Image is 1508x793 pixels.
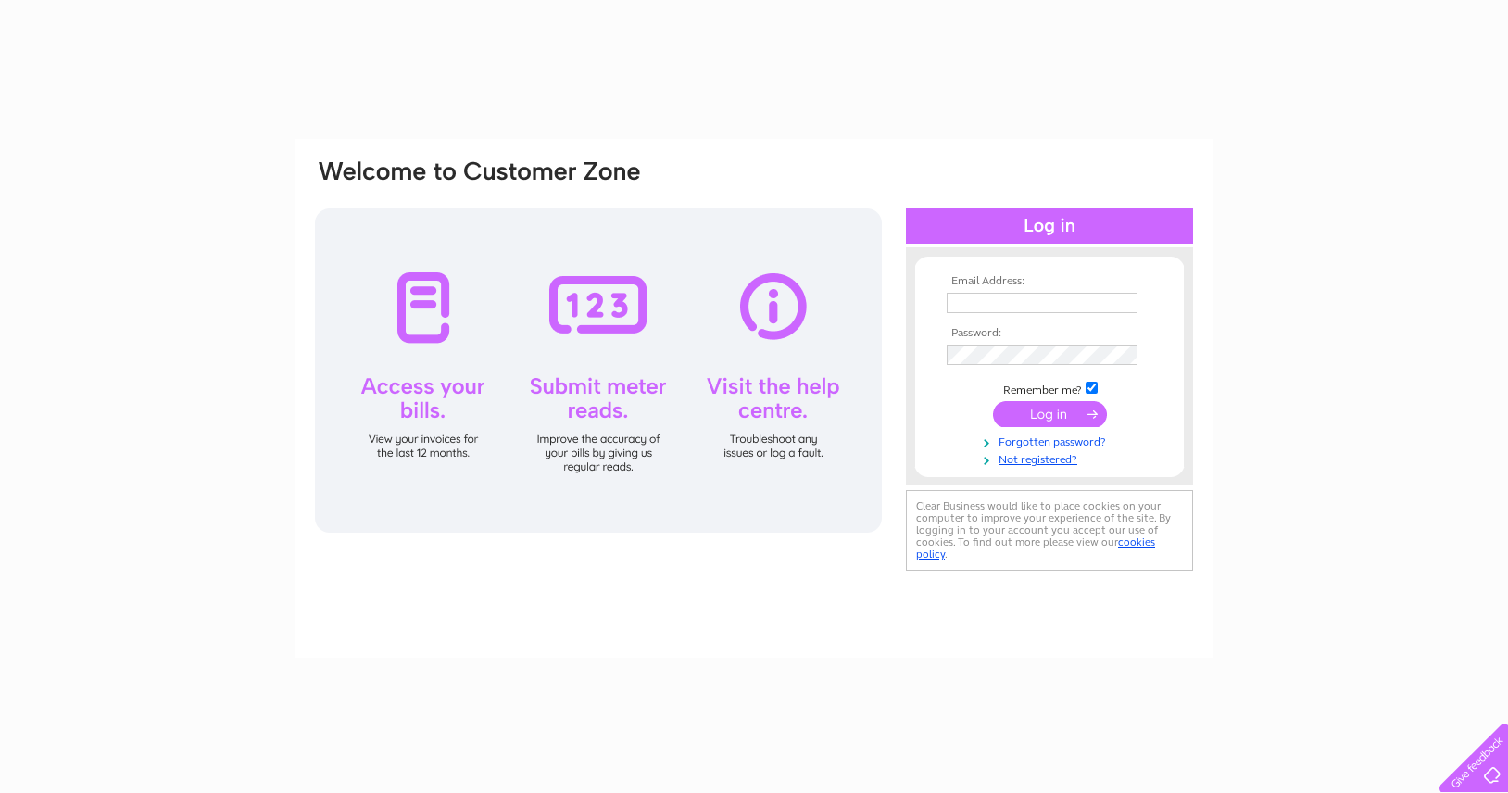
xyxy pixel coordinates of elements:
[947,432,1157,449] a: Forgotten password?
[942,327,1157,340] th: Password:
[942,275,1157,288] th: Email Address:
[916,535,1155,560] a: cookies policy
[906,490,1193,571] div: Clear Business would like to place cookies on your computer to improve your experience of the sit...
[942,379,1157,397] td: Remember me?
[993,401,1107,427] input: Submit
[947,449,1157,467] a: Not registered?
